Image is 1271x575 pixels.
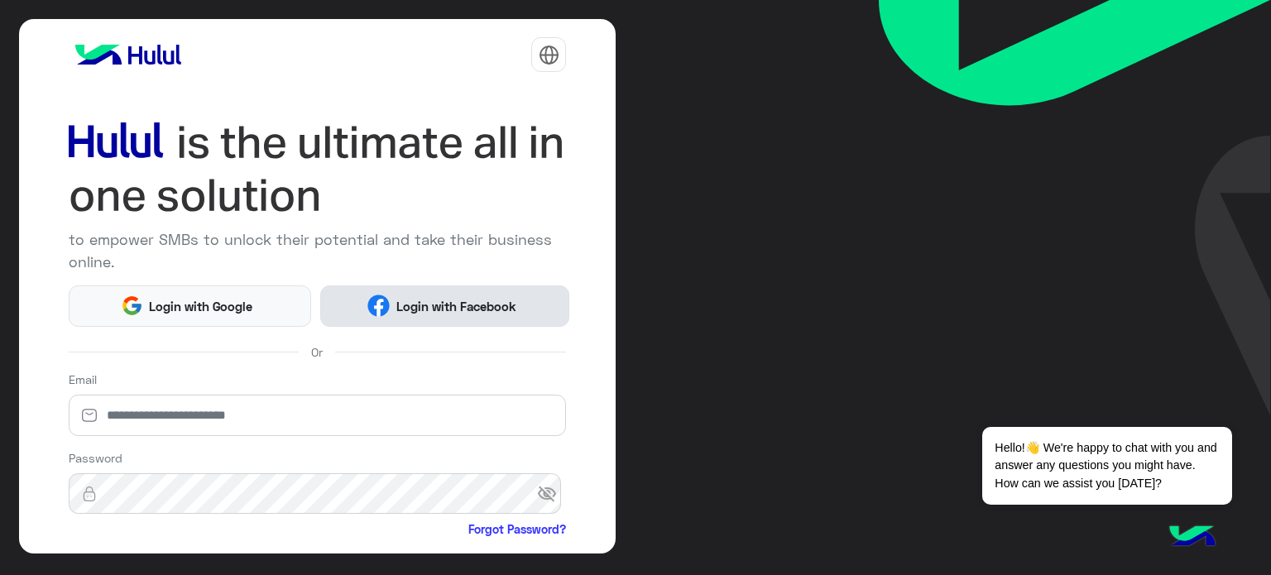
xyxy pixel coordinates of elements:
[1163,509,1221,567] img: hulul-logo.png
[69,407,110,424] img: email
[121,295,143,317] img: Google
[69,285,311,327] button: Login with Google
[69,116,567,223] img: hululLoginTitle_EN.svg
[69,38,188,71] img: logo
[69,228,567,273] p: to empower SMBs to unlock their potential and take their business online.
[69,449,122,467] label: Password
[311,343,323,361] span: Or
[143,297,259,316] span: Login with Google
[537,479,567,509] span: visibility_off
[69,371,97,388] label: Email
[468,520,566,538] a: Forgot Password?
[320,285,569,327] button: Login with Facebook
[390,297,522,316] span: Login with Facebook
[69,486,110,502] img: lock
[982,427,1231,505] span: Hello!👋 We're happy to chat with you and answer any questions you might have. How can we assist y...
[367,295,390,317] img: Facebook
[539,45,559,65] img: tab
